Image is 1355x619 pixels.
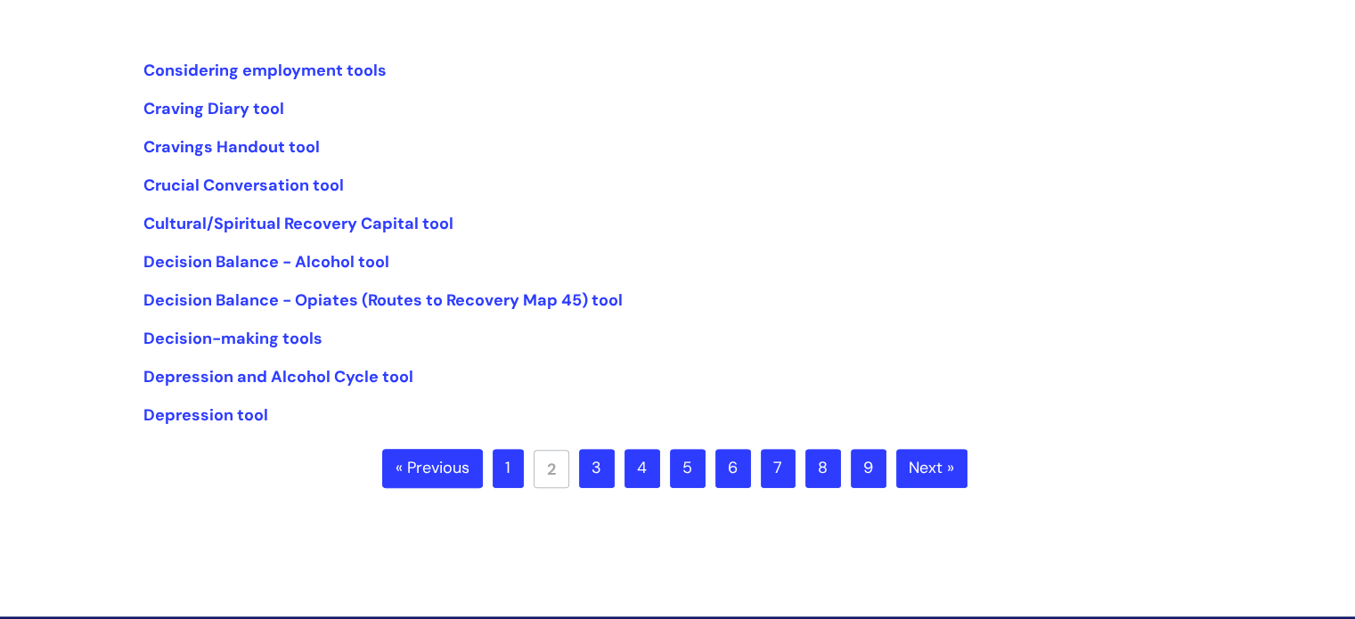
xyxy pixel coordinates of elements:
[143,289,623,311] a: Decision Balance - Opiates (Routes to Recovery Map 45) tool
[143,251,389,273] a: Decision Balance - Alcohol tool
[579,449,615,488] a: 3
[670,449,706,488] a: 5
[851,449,886,488] a: 9
[493,449,524,488] a: 1
[143,213,453,234] a: Cultural/Spiritual Recovery Capital tool
[143,60,387,81] a: Considering employment tools
[143,175,344,196] a: Crucial Conversation tool
[534,450,569,488] a: 2
[896,449,967,488] a: Next »
[143,328,322,349] a: Decision-making tools
[805,449,841,488] a: 8
[143,366,413,387] a: Depression and Alcohol Cycle tool
[143,136,320,158] a: Cravings Handout tool
[624,449,660,488] a: 4
[715,449,751,488] a: 6
[382,449,483,488] a: « Previous
[143,98,284,119] a: Craving Diary tool
[761,449,796,488] a: 7
[143,404,268,426] a: Depression tool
